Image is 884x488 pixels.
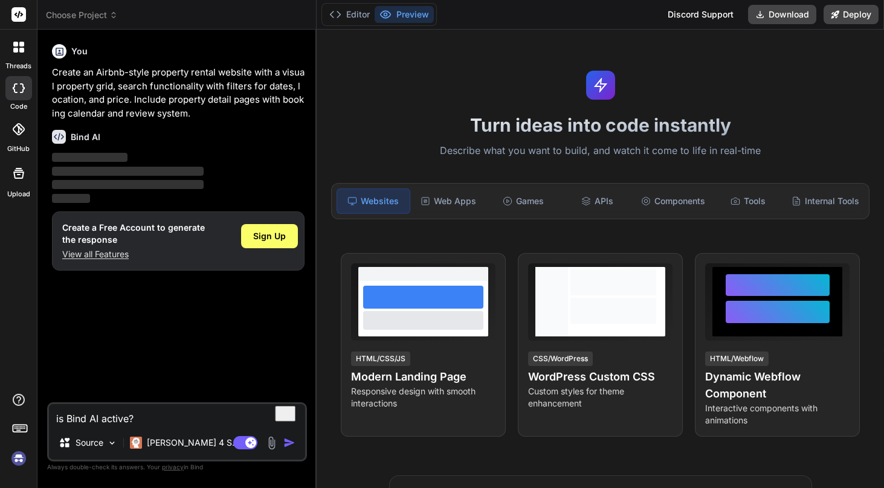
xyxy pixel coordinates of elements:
button: Preview [375,6,434,23]
p: Describe what you want to build, and watch it come to life in real-time [324,143,877,159]
div: HTML/Webflow [705,352,769,366]
span: Choose Project [46,9,118,21]
label: Upload [7,189,30,199]
p: [PERSON_NAME] 4 S.. [147,437,237,449]
h4: Dynamic Webflow Component [705,368,850,402]
button: Editor [324,6,375,23]
p: Source [76,437,103,449]
p: View all Features [62,248,205,260]
div: Websites [337,188,410,214]
span: ‌ [52,194,90,203]
h1: Turn ideas into code instantly [324,114,877,136]
img: Pick Models [107,438,117,448]
label: GitHub [7,144,30,154]
span: ‌ [52,153,127,162]
img: icon [283,437,295,449]
textarea: To enrich screen reader interactions, please activate Accessibility in Grammarly extension settings [49,404,305,426]
p: Custom styles for theme enhancement [528,385,673,409]
h1: Create a Free Account to generate the response [62,222,205,246]
label: threads [5,61,31,71]
span: ‌ [52,180,204,189]
p: Create an Airbnb-style property rental website with a visual property grid, search functionality ... [52,66,305,120]
img: signin [8,448,29,469]
div: Internal Tools [787,188,864,214]
h4: WordPress Custom CSS [528,368,673,385]
p: Interactive components with animations [705,402,850,426]
div: Discord Support [660,5,741,24]
h4: Modern Landing Page [351,368,495,385]
button: Deploy [824,5,879,24]
span: ‌ [52,167,204,176]
div: Games [487,188,559,214]
div: HTML/CSS/JS [351,352,410,366]
div: APIs [561,188,633,214]
div: Components [636,188,710,214]
p: Responsive design with smooth interactions [351,385,495,409]
img: Claude 4 Sonnet [130,437,142,449]
h6: Bind AI [71,131,100,143]
span: privacy [162,463,184,470]
div: CSS/WordPress [528,352,593,366]
p: Always double-check its answers. Your in Bind [47,461,307,473]
button: Download [748,5,816,24]
span: Sign Up [253,230,286,242]
div: Web Apps [413,188,485,214]
div: Tools [712,188,784,214]
img: attachment [265,436,279,450]
h6: You [71,45,88,57]
label: code [10,101,27,112]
